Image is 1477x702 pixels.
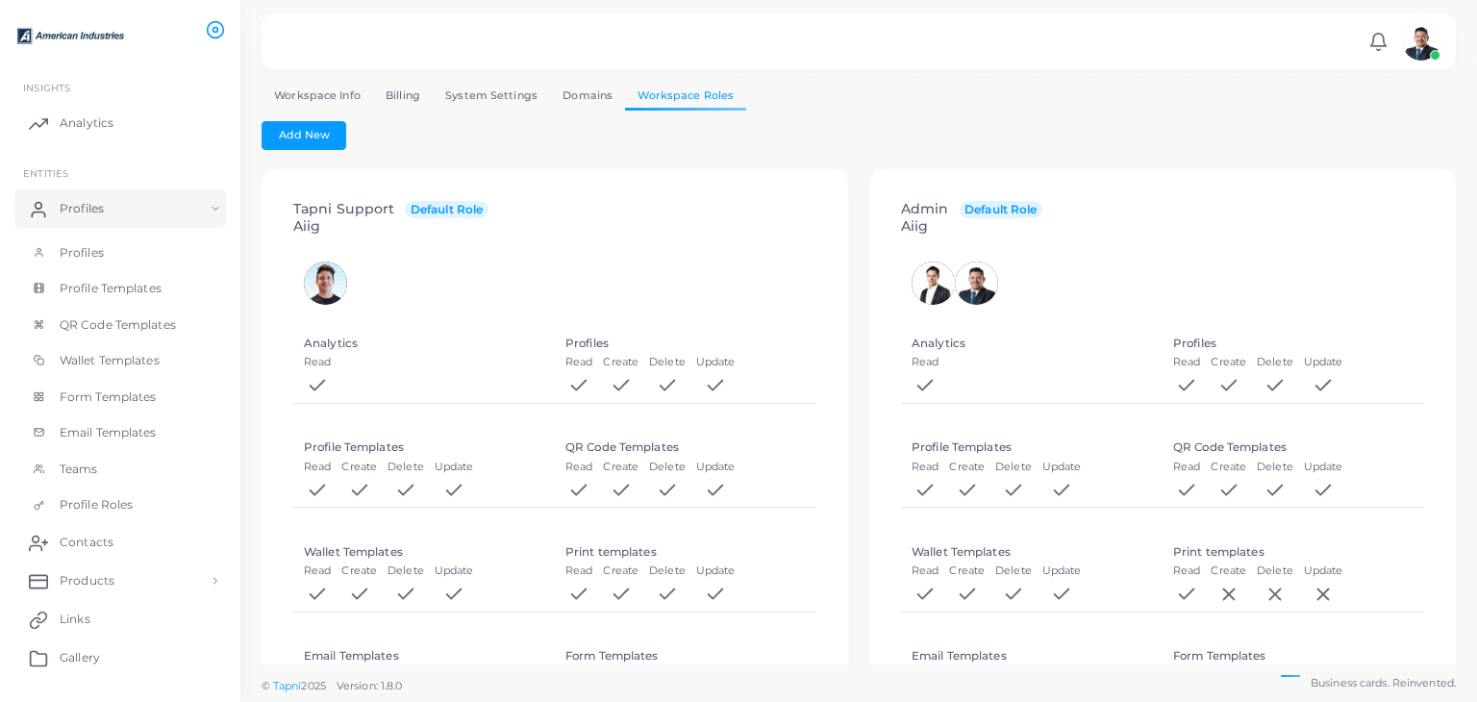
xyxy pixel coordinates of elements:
[565,460,592,475] label: Read
[1173,564,1200,579] label: Read
[60,534,113,551] span: Contacts
[1211,564,1246,579] label: Create
[60,200,104,217] span: Profiles
[60,389,157,406] span: Form Templates
[912,337,965,350] h5: Analytics
[14,639,226,677] a: Gallery
[433,82,550,110] a: System Settings
[60,352,160,369] span: Wallet Templates
[901,217,928,235] span: Aiig
[14,451,226,488] a: Teams
[14,562,226,600] a: Products
[293,201,488,236] h4: Tapni Support
[912,564,939,579] label: Read
[304,460,331,475] label: Read
[435,564,474,579] label: Update
[1257,355,1293,370] label: Delete
[14,270,226,307] a: Profile Templates
[1042,564,1082,579] label: Update
[1042,460,1082,475] label: Update
[1304,355,1343,370] label: Update
[565,337,609,350] h5: Profiles
[1257,564,1293,579] label: Delete
[565,545,657,559] h5: Print templates
[14,487,226,523] a: Profile Roles
[603,564,638,579] label: Create
[1173,337,1216,350] h5: Profiles
[1173,649,1266,663] h5: Form Templates
[1173,440,1287,454] h5: QR Code Templates
[995,460,1032,475] label: Delete
[23,167,68,179] span: ENTITIES
[649,460,686,475] label: Delete
[435,460,474,475] label: Update
[1211,355,1246,370] label: Create
[388,460,424,475] label: Delete
[14,104,226,142] a: Analytics
[273,679,302,692] a: Tapni
[901,201,1042,236] h4: Admin
[912,460,939,475] label: Read
[304,355,331,370] label: Read
[337,679,403,692] span: Version: 1.8.0
[17,18,124,54] img: logo
[949,564,985,579] label: Create
[649,355,686,370] label: Delete
[912,355,939,370] label: Read
[14,379,226,415] a: Form Templates
[1211,460,1246,475] label: Create
[14,235,226,271] a: Profiles
[625,82,746,110] a: Workspace Roles
[565,355,592,370] label: Read
[301,678,325,694] span: 2025
[373,82,433,110] a: Billing
[293,217,320,235] span: Aiig
[565,440,679,454] h5: QR Code Templates
[696,564,736,579] label: Update
[1396,22,1445,61] a: avatar
[60,114,113,132] span: Analytics
[341,460,377,475] label: Create
[14,342,226,379] a: Wallet Templates
[405,201,488,219] span: Default Role
[60,496,133,514] span: Profile Roles
[262,82,373,110] a: Workspace Info
[550,82,625,110] a: Domains
[603,355,638,370] label: Create
[304,545,403,559] h5: Wallet Templates
[995,564,1032,579] label: Delete
[60,611,90,628] span: Links
[14,307,226,343] a: QR Code Templates
[1173,460,1200,475] label: Read
[912,440,1012,454] h5: Profile Templates
[304,262,347,305] img: avatar
[1402,22,1440,61] img: avatar
[304,649,399,663] h5: Email Templates
[60,424,157,441] span: Email Templates
[1257,460,1293,475] label: Delete
[696,460,736,475] label: Update
[304,564,331,579] label: Read
[60,280,162,297] span: Profile Templates
[14,414,226,451] a: Email Templates
[1173,355,1200,370] label: Read
[14,189,226,228] a: Profiles
[23,82,70,93] span: INSIGHTS
[341,564,377,579] label: Create
[565,564,592,579] label: Read
[262,121,346,150] button: Add New
[262,678,402,694] span: ©
[696,355,736,370] label: Update
[60,316,176,334] span: QR Code Templates
[912,545,1011,559] h5: Wallet Templates
[912,649,1007,663] h5: Email Templates
[565,649,659,663] h5: Form Templates
[1304,564,1343,579] label: Update
[649,564,686,579] label: Delete
[60,244,104,262] span: Profiles
[1173,545,1264,559] h5: Print templates
[955,262,998,305] img: avatar
[14,600,226,639] a: Links
[304,440,404,454] h5: Profile Templates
